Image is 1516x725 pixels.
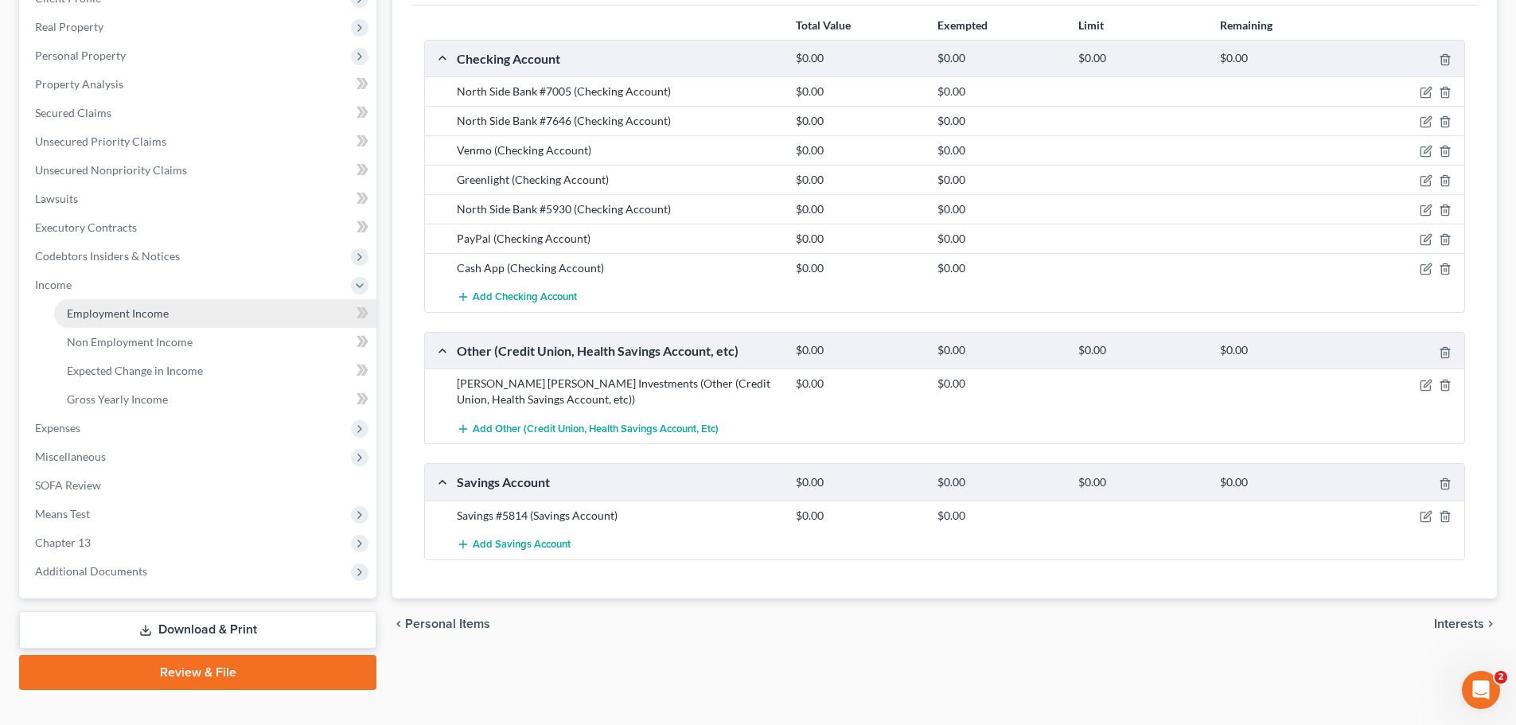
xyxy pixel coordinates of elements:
[796,18,851,32] strong: Total Value
[405,618,490,630] span: Personal Items
[1495,671,1507,684] span: 2
[35,163,187,177] span: Unsecured Nonpriority Claims
[788,84,929,99] div: $0.00
[449,342,788,359] div: Other (Credit Union, Health Savings Account, etc)
[1070,343,1211,358] div: $0.00
[449,201,788,217] div: North Side Bank #5930 (Checking Account)
[473,538,571,551] span: Add Savings Account
[35,278,72,291] span: Income
[22,185,376,213] a: Lawsuits
[54,328,376,357] a: Non Employment Income
[788,172,929,188] div: $0.00
[929,508,1070,524] div: $0.00
[449,260,788,276] div: Cash App (Checking Account)
[1462,671,1500,709] iframe: Intercom live chat
[1212,343,1353,358] div: $0.00
[788,260,929,276] div: $0.00
[35,536,91,549] span: Chapter 13
[449,50,788,67] div: Checking Account
[788,201,929,217] div: $0.00
[449,142,788,158] div: Venmo (Checking Account)
[1212,51,1353,66] div: $0.00
[35,77,123,91] span: Property Analysis
[457,530,571,559] button: Add Savings Account
[449,84,788,99] div: North Side Bank #7005 (Checking Account)
[449,508,788,524] div: Savings #5814 (Savings Account)
[788,231,929,247] div: $0.00
[35,249,180,263] span: Codebtors Insiders & Notices
[1070,475,1211,490] div: $0.00
[19,655,376,690] a: Review & File
[929,231,1070,247] div: $0.00
[35,49,126,62] span: Personal Property
[22,99,376,127] a: Secured Claims
[35,507,90,520] span: Means Test
[67,335,193,349] span: Non Employment Income
[937,18,988,32] strong: Exempted
[54,357,376,385] a: Expected Change in Income
[449,231,788,247] div: PayPal (Checking Account)
[788,113,929,129] div: $0.00
[929,475,1070,490] div: $0.00
[1212,475,1353,490] div: $0.00
[35,564,147,578] span: Additional Documents
[1070,51,1211,66] div: $0.00
[54,299,376,328] a: Employment Income
[67,306,169,320] span: Employment Income
[1078,18,1104,32] strong: Limit
[449,376,788,407] div: [PERSON_NAME] [PERSON_NAME] Investments (Other (Credit Union, Health Savings Account, etc))
[35,134,166,148] span: Unsecured Priority Claims
[35,478,101,492] span: SOFA Review
[929,376,1070,392] div: $0.00
[22,127,376,156] a: Unsecured Priority Claims
[1434,618,1484,630] span: Interests
[67,392,168,406] span: Gross Yearly Income
[929,172,1070,188] div: $0.00
[54,385,376,414] a: Gross Yearly Income
[788,142,929,158] div: $0.00
[929,201,1070,217] div: $0.00
[929,343,1070,358] div: $0.00
[449,113,788,129] div: North Side Bank #7646 (Checking Account)
[35,20,103,33] span: Real Property
[67,364,203,377] span: Expected Change in Income
[457,283,577,312] button: Add Checking Account
[788,51,929,66] div: $0.00
[35,421,80,435] span: Expenses
[473,291,577,304] span: Add Checking Account
[1484,618,1497,630] i: chevron_right
[1434,618,1497,630] button: Interests chevron_right
[788,343,929,358] div: $0.00
[22,156,376,185] a: Unsecured Nonpriority Claims
[929,113,1070,129] div: $0.00
[35,192,78,205] span: Lawsuits
[449,172,788,188] div: Greenlight (Checking Account)
[392,618,405,630] i: chevron_left
[35,220,137,234] span: Executory Contracts
[22,471,376,500] a: SOFA Review
[788,508,929,524] div: $0.00
[22,213,376,242] a: Executory Contracts
[19,611,376,649] a: Download & Print
[449,474,788,490] div: Savings Account
[457,414,719,443] button: Add Other (Credit Union, Health Savings Account, etc)
[22,70,376,99] a: Property Analysis
[929,51,1070,66] div: $0.00
[473,423,719,435] span: Add Other (Credit Union, Health Savings Account, etc)
[392,618,490,630] button: chevron_left Personal Items
[35,450,106,463] span: Miscellaneous
[929,84,1070,99] div: $0.00
[929,142,1070,158] div: $0.00
[788,475,929,490] div: $0.00
[35,106,111,119] span: Secured Claims
[929,260,1070,276] div: $0.00
[788,376,929,392] div: $0.00
[1220,18,1272,32] strong: Remaining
